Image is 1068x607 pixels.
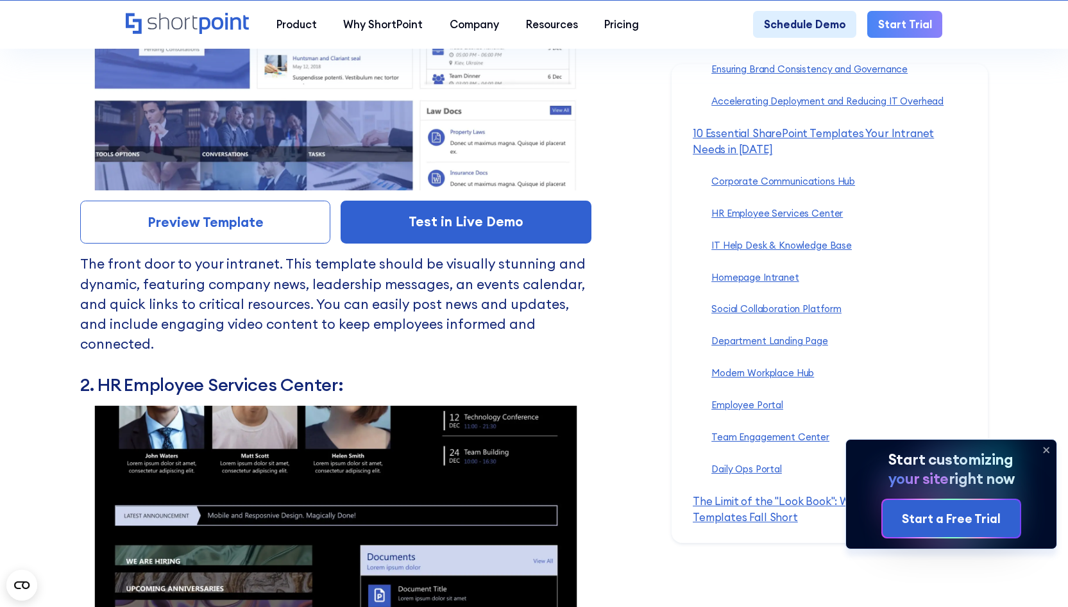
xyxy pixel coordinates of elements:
[711,207,843,219] a: HR Employee Services Center‍
[526,17,578,33] div: Resources
[711,303,842,315] a: Social Collaboration Platform‍
[276,17,317,33] div: Product
[126,13,250,36] a: Home
[604,17,639,33] div: Pricing
[80,201,331,244] a: Preview Template
[711,175,855,187] a: Corporate Communications Hub‍
[711,239,852,251] a: IT Help Desk & Knowledge Base‍
[450,17,499,33] div: Company
[711,367,814,379] a: Modern Workplace Hub‍
[711,271,799,283] a: Homepage Intranet‍
[711,63,908,75] a: Ensuring Brand Consistency and Governance‍
[1004,545,1068,607] iframe: Chat Widget
[883,500,1020,537] a: Start a Free Trial
[591,11,653,38] a: Pricing
[330,11,437,38] a: Why ShortPoint
[711,335,828,347] a: Department Landing Page‍
[80,254,591,374] p: The front door to your intranet. This template should be visually stunning and dynamic, featuring...
[341,201,591,244] a: Test in Live Demo
[867,11,942,38] a: Start Trial
[711,399,783,411] a: Employee Portal‍
[693,494,911,524] a: The Limit of the "Look Book": Why Standard Templates Fall Short‍
[436,11,513,38] a: Company
[80,374,591,395] h3: 2. HR Employee Services Center:
[6,570,37,601] button: Open CMP widget
[902,510,1001,528] div: Start a Free Trial
[513,11,591,38] a: Resources
[263,11,330,38] a: Product
[343,17,423,33] div: Why ShortPoint
[753,11,856,38] a: Schedule Demo
[711,431,829,443] a: Team Engagement Center‍
[711,463,782,475] a: Daily Ops Portal‍
[711,95,944,107] a: Accelerating Deployment and Reducing IT Overhead‍
[693,126,934,156] a: 10 Essential SharePoint Templates Your Intranet Needs in [DATE]‍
